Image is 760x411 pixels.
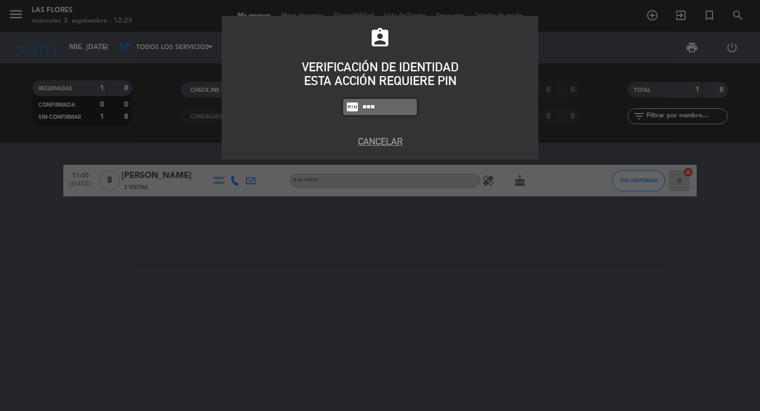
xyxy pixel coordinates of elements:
[369,27,391,49] i: assignment_ind
[346,100,359,114] i: fiber_pin
[230,74,530,88] div: ESTA ACCIÓN REQUIERE PIN
[362,101,414,113] input: 1234
[230,60,530,74] div: VERIFICACIÓN DE IDENTIDAD
[230,134,530,148] button: Cancelar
